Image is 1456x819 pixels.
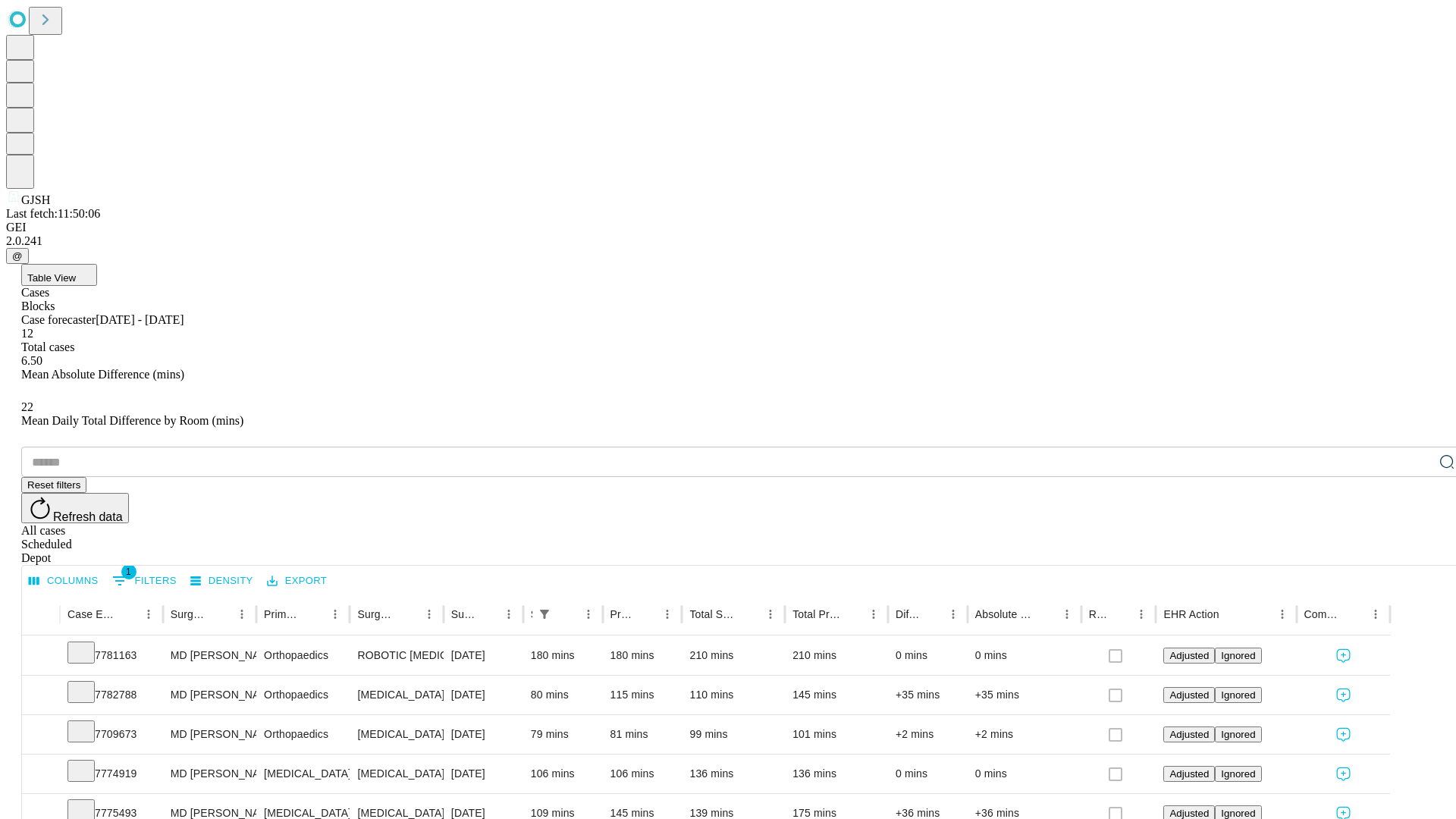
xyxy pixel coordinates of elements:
[67,715,155,754] div: 7709673
[610,755,675,793] div: 106 mins
[896,676,960,714] div: +35 mins
[6,234,1450,248] div: 2.0.241
[739,604,760,625] button: Sort
[303,604,325,625] button: Sort
[108,569,180,593] button: Show filters
[419,604,440,625] button: Menu
[921,604,943,625] button: Sort
[67,636,155,675] div: 7781163
[792,676,880,714] div: 145 mins
[21,193,50,206] span: GJSH
[21,327,33,340] span: 12
[12,250,23,262] span: @
[67,755,155,793] div: 7774919
[896,715,960,754] div: +2 mins
[171,636,249,675] div: MD [PERSON_NAME] [PERSON_NAME] Md
[357,608,395,620] div: Surgery Name
[610,715,675,754] div: 81 mins
[689,676,777,714] div: 110 mins
[689,755,777,793] div: 136 mins
[30,643,52,670] button: Expand
[264,715,342,754] div: Orthopaedics
[117,604,138,625] button: Sort
[1215,648,1261,664] button: Ignored
[975,676,1074,714] div: +35 mins
[896,755,960,793] div: 0 mins
[534,604,555,625] button: Show filters
[760,604,781,625] button: Menu
[53,510,123,523] span: Refresh data
[975,755,1074,793] div: 0 mins
[792,715,880,754] div: 101 mins
[1169,650,1209,661] span: Adjusted
[610,608,635,620] div: Predicted In Room Duration
[357,676,435,714] div: [MEDICAL_DATA] [MEDICAL_DATA]
[451,608,475,620] div: Surgery Date
[635,604,657,625] button: Sort
[1169,689,1209,701] span: Adjusted
[689,636,777,675] div: 210 mins
[171,715,249,754] div: MD [PERSON_NAME] [PERSON_NAME] Md
[30,722,52,748] button: Expand
[187,570,257,593] button: Density
[1221,729,1255,740] span: Ignored
[21,493,129,523] button: Refresh data
[21,414,243,427] span: Mean Daily Total Difference by Room (mins)
[1221,650,1255,661] span: Ignored
[96,313,184,326] span: [DATE] - [DATE]
[264,755,342,793] div: [MEDICAL_DATA]
[1272,604,1293,625] button: Menu
[534,604,555,625] div: 1 active filter
[21,368,184,381] span: Mean Absolute Difference (mins)
[975,715,1074,754] div: +2 mins
[21,340,74,353] span: Total cases
[1035,604,1056,625] button: Sort
[1304,608,1342,620] div: Comments
[67,676,155,714] div: 7782788
[6,221,1450,234] div: GEI
[30,682,52,709] button: Expand
[357,755,435,793] div: [MEDICAL_DATA]
[138,604,159,625] button: Menu
[531,676,595,714] div: 80 mins
[21,313,96,326] span: Case forecaster
[121,564,136,579] span: 1
[943,604,964,625] button: Menu
[397,604,419,625] button: Sort
[1109,604,1131,625] button: Sort
[21,264,97,286] button: Table View
[357,715,435,754] div: [MEDICAL_DATA] WITH [MEDICAL_DATA] REPAIR
[21,477,86,493] button: Reset filters
[557,604,578,625] button: Sort
[1163,648,1215,664] button: Adjusted
[896,608,920,620] div: Difference
[689,608,737,620] div: Total Scheduled Duration
[1215,726,1261,742] button: Ignored
[610,676,675,714] div: 115 mins
[357,636,435,675] div: ROBOTIC [MEDICAL_DATA] KNEE TOTAL
[263,570,331,593] button: Export
[264,636,342,675] div: Orthopaedics
[67,608,115,620] div: Case Epic Id
[498,604,519,625] button: Menu
[1344,604,1365,625] button: Sort
[531,755,595,793] div: 106 mins
[792,636,880,675] div: 210 mins
[1169,808,1209,819] span: Adjusted
[896,636,960,675] div: 0 mins
[610,636,675,675] div: 180 mins
[863,604,884,625] button: Menu
[21,354,42,367] span: 6.50
[477,604,498,625] button: Sort
[6,207,100,220] span: Last fetch: 11:50:06
[171,608,209,620] div: Surgeon Name
[27,272,76,284] span: Table View
[1215,766,1261,782] button: Ignored
[1169,729,1209,740] span: Adjusted
[531,636,595,675] div: 180 mins
[792,755,880,793] div: 136 mins
[1215,687,1261,703] button: Ignored
[171,755,249,793] div: MD [PERSON_NAME] E Md
[325,604,346,625] button: Menu
[1163,726,1215,742] button: Adjusted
